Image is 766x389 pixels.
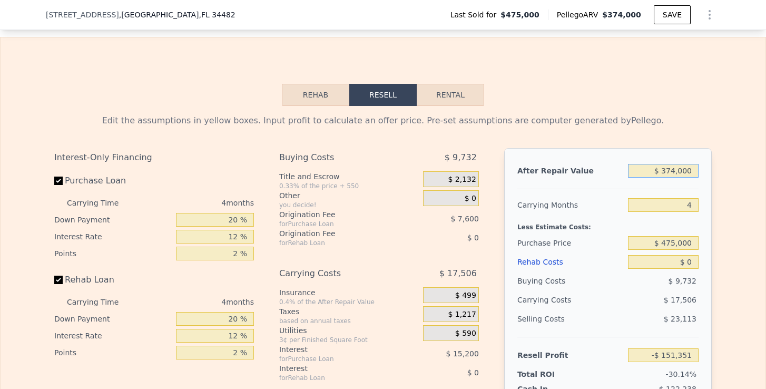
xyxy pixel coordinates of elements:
span: $ 15,200 [446,349,479,358]
div: for Purchase Loan [279,220,397,228]
span: $ 499 [455,291,476,300]
div: Carrying Time [67,194,135,211]
div: Taxes [279,306,419,317]
span: $ 9,732 [445,148,477,167]
span: $ 2,132 [448,175,476,184]
button: Show Options [699,4,720,25]
div: 4 months [140,294,254,310]
div: Carrying Months [517,196,624,215]
span: $ 0 [465,194,476,203]
span: $ 17,506 [439,264,477,283]
div: Interest-Only Financing [54,148,254,167]
div: Resell Profit [517,346,624,365]
div: for Rehab Loan [279,374,397,382]
div: Origination Fee [279,228,397,239]
input: Purchase Loan [54,177,63,185]
span: $ 9,732 [669,277,696,285]
div: Purchase Price [517,234,624,252]
div: Buying Costs [517,271,624,290]
div: Interest Rate [54,228,172,245]
span: $ 23,113 [664,315,696,323]
div: Rehab Costs [517,252,624,271]
div: Origination Fee [279,209,397,220]
div: 4 months [140,194,254,211]
span: $ 0 [467,234,479,242]
div: Interest Rate [54,327,172,344]
div: 3¢ per Finished Square Foot [279,336,419,344]
div: you decide! [279,201,419,209]
div: Down Payment [54,310,172,327]
div: Carrying Costs [517,290,583,309]
span: $ 1,217 [448,310,476,319]
div: for Rehab Loan [279,239,397,247]
span: , FL 34482 [199,11,235,19]
span: $ 590 [455,329,476,338]
button: Rental [417,84,484,106]
label: Rehab Loan [54,270,172,289]
div: After Repair Value [517,161,624,180]
div: Interest [279,363,397,374]
input: Rehab Loan [54,276,63,284]
div: 0.33% of the price + 550 [279,182,419,190]
div: based on annual taxes [279,317,419,325]
div: Title and Escrow [279,171,419,182]
div: 0.4% of the After Repair Value [279,298,419,306]
span: -30.14% [666,370,696,378]
div: Points [54,344,172,361]
div: Down Payment [54,211,172,228]
div: Utilities [279,325,419,336]
span: [STREET_ADDRESS] [46,9,119,20]
span: Last Sold for [450,9,501,20]
span: $ 7,600 [450,215,478,223]
div: Carrying Costs [279,264,397,283]
span: , [GEOGRAPHIC_DATA] [119,9,235,20]
div: Points [54,245,172,262]
span: $ 0 [467,368,479,377]
span: $374,000 [602,11,641,19]
div: for Purchase Loan [279,355,397,363]
div: Selling Costs [517,309,624,328]
label: Purchase Loan [54,171,172,190]
div: Carrying Time [67,294,135,310]
button: Resell [349,84,417,106]
button: SAVE [654,5,691,24]
div: Buying Costs [279,148,397,167]
button: Rehab [282,84,349,106]
div: Insurance [279,287,419,298]
div: Total ROI [517,369,583,380]
div: Less Estimate Costs: [517,215,699,234]
div: Edit the assumptions in yellow boxes. Input profit to calculate an offer price. Pre-set assumptio... [54,114,712,127]
span: Pellego ARV [557,9,603,20]
div: Interest [279,344,397,355]
span: $ 17,506 [664,296,696,304]
div: Other [279,190,419,201]
span: $475,000 [500,9,539,20]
